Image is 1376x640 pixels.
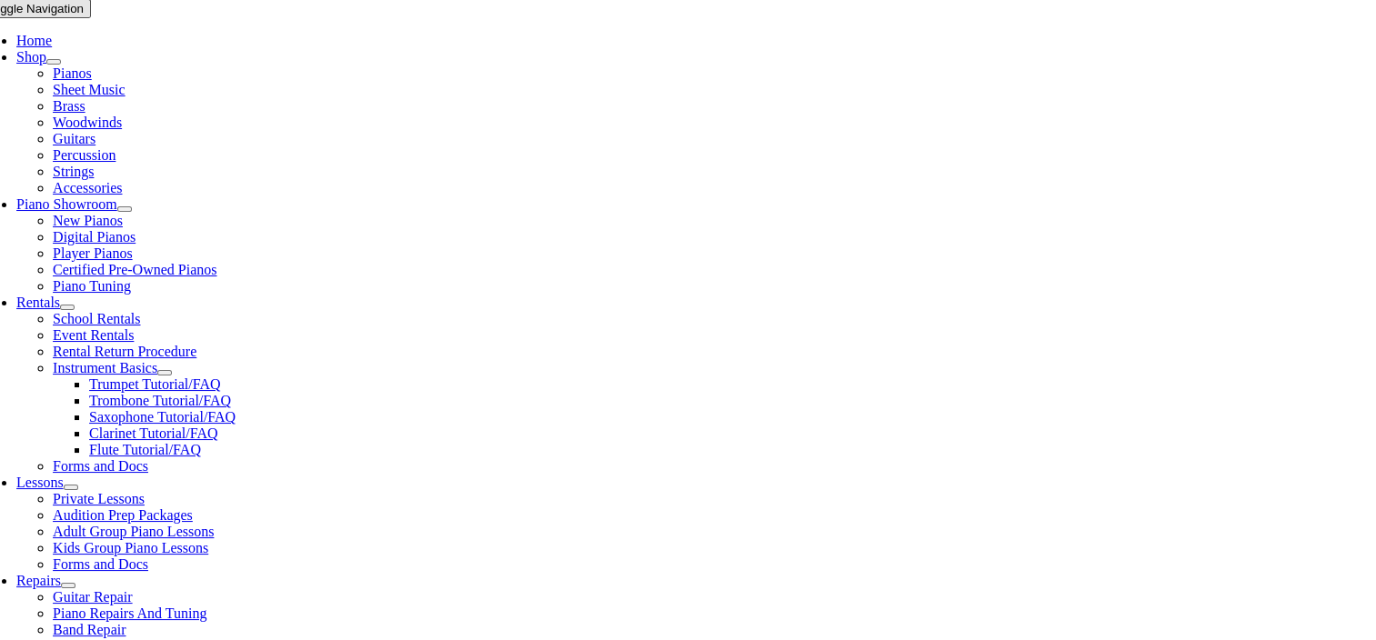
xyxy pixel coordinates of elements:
[53,245,133,261] a: Player Pianos
[16,33,52,48] a: Home
[53,98,85,114] a: Brass
[53,360,157,375] a: Instrument Basics
[157,370,172,375] button: Open submenu of Instrument Basics
[53,556,148,572] a: Forms and Docs
[53,180,122,195] a: Accessories
[53,278,131,294] a: Piano Tuning
[16,475,64,490] a: Lessons
[117,206,132,212] button: Open submenu of Piano Showroom
[89,409,236,425] a: Saxophone Tutorial/FAQ
[53,115,122,130] a: Woodwinds
[53,327,134,343] a: Event Rentals
[64,485,78,490] button: Open submenu of Lessons
[89,442,201,457] a: Flute Tutorial/FAQ
[53,622,126,637] a: Band Repair
[53,491,145,506] a: Private Lessons
[16,295,60,310] a: Rentals
[53,164,94,179] a: Strings
[53,213,123,228] a: New Pianos
[89,425,218,441] a: Clarinet Tutorial/FAQ
[53,344,196,359] a: Rental Return Procedure
[53,589,133,605] a: Guitar Repair
[53,82,126,97] a: Sheet Music
[53,147,116,163] a: Percussion
[89,393,231,408] a: Trombone Tutorial/FAQ
[53,229,136,245] a: Digital Pianos
[89,376,220,392] a: Trumpet Tutorial/FAQ
[16,573,61,588] a: Repairs
[53,458,148,474] a: Forms and Docs
[53,524,214,539] a: Adult Group Piano Lessons
[61,583,75,588] button: Open submenu of Repairs
[53,605,206,621] a: Piano Repairs And Tuning
[60,305,75,310] button: Open submenu of Rentals
[53,262,216,277] a: Certified Pre-Owned Pianos
[53,311,140,326] a: School Rentals
[16,49,46,65] a: Shop
[46,59,61,65] button: Open submenu of Shop
[16,196,117,212] a: Piano Showroom
[53,131,95,146] a: Guitars
[53,65,92,81] a: Pianos
[53,540,208,555] a: Kids Group Piano Lessons
[53,507,193,523] a: Audition Prep Packages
